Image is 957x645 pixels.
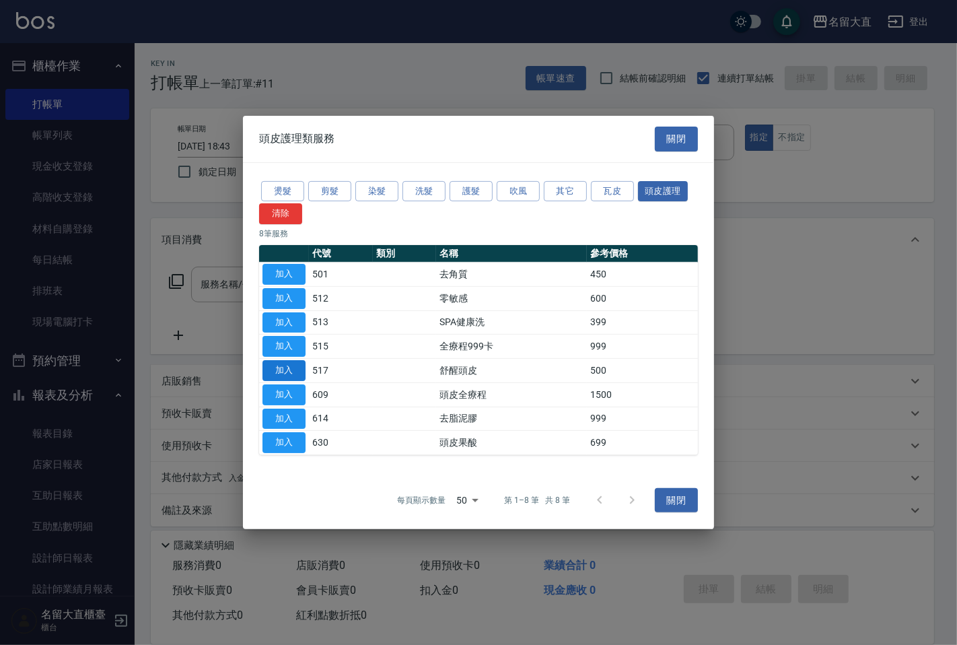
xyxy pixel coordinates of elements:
[436,382,587,407] td: 頭皮全療程
[587,245,698,263] th: 參考價格
[262,336,306,357] button: 加入
[587,407,698,431] td: 999
[262,384,306,405] button: 加入
[261,180,304,201] button: 燙髮
[587,382,698,407] td: 1500
[262,360,306,381] button: 加入
[450,180,493,201] button: 護髮
[587,262,698,286] td: 450
[309,310,373,335] td: 513
[638,180,688,201] button: 頭皮護理
[436,335,587,359] td: 全療程999卡
[544,180,587,201] button: 其它
[436,245,587,263] th: 名稱
[309,358,373,382] td: 517
[587,310,698,335] td: 399
[262,408,306,429] button: 加入
[587,358,698,382] td: 500
[591,180,634,201] button: 瓦皮
[587,335,698,359] td: 999
[587,286,698,310] td: 600
[259,132,334,145] span: 頭皮護理類服務
[436,431,587,455] td: 頭皮果酸
[436,262,587,286] td: 去角質
[309,431,373,455] td: 630
[655,127,698,151] button: 關閉
[587,431,698,455] td: 699
[262,264,306,285] button: 加入
[262,312,306,333] button: 加入
[309,335,373,359] td: 515
[436,286,587,310] td: 零敏感
[436,310,587,335] td: SPA健康洗
[309,262,373,286] td: 501
[309,382,373,407] td: 609
[497,180,540,201] button: 吹風
[309,245,373,263] th: 代號
[308,180,351,201] button: 剪髮
[262,288,306,309] button: 加入
[262,432,306,453] button: 加入
[259,228,698,240] p: 8 筆服務
[402,180,446,201] button: 洗髮
[436,407,587,431] td: 去脂泥膠
[355,180,398,201] button: 染髮
[505,494,570,506] p: 第 1–8 筆 共 8 筆
[397,494,446,506] p: 每頁顯示數量
[655,488,698,513] button: 關閉
[259,203,302,224] button: 清除
[373,245,437,263] th: 類別
[309,407,373,431] td: 614
[309,286,373,310] td: 512
[451,482,483,518] div: 50
[436,358,587,382] td: 舒醒頭皮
